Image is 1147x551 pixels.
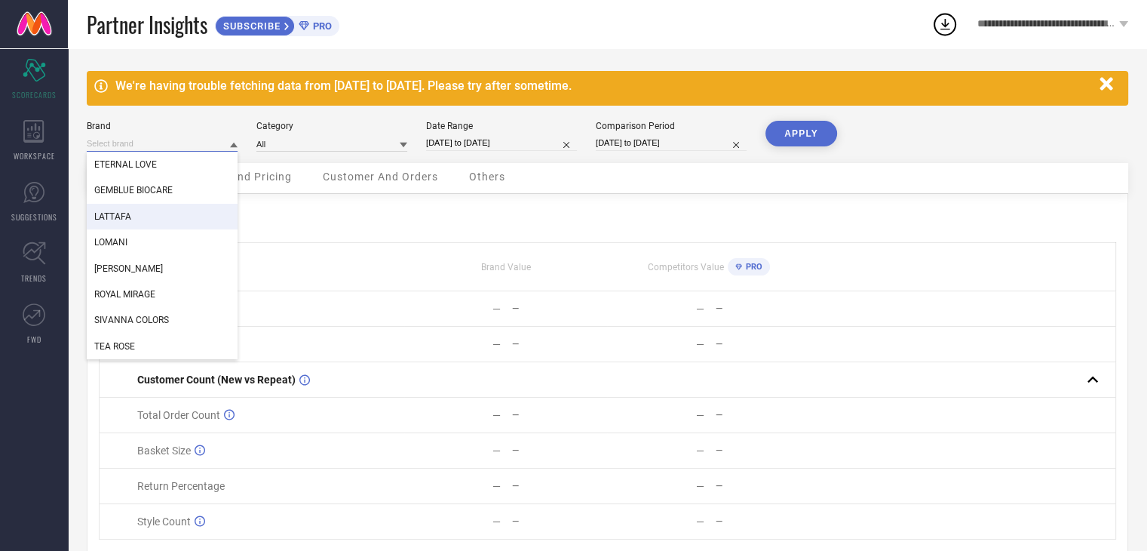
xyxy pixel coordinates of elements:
div: — [696,480,704,492]
div: — [512,445,606,456]
div: — [716,481,810,491]
span: SCORECARDS [12,89,57,100]
div: LATTAFA [87,204,238,229]
div: — [696,445,704,457]
div: LOMANI [87,229,238,255]
input: Select date range [426,135,577,151]
div: — [512,303,606,314]
div: ETERNAL LOVE [87,152,238,177]
input: Select brand [87,136,238,152]
div: — [716,445,810,456]
div: Metrics [99,205,1116,223]
span: SUBSCRIBE [216,20,284,32]
input: Select comparison period [596,135,747,151]
button: APPLY [765,121,837,146]
div: MISS ROSE [87,256,238,282]
div: — [512,339,606,349]
div: — [512,410,606,420]
div: — [716,339,810,349]
span: TEA ROSE [94,341,135,352]
span: PRO [742,262,762,272]
span: WORKSPACE [14,150,55,162]
span: Basket Size [137,445,191,457]
span: PRO [309,20,332,32]
span: LATTAFA [94,211,131,222]
div: — [716,410,810,420]
div: — [696,338,704,350]
span: Style Count [137,516,191,528]
div: — [492,409,501,421]
span: GEMBLUE BIOCARE [94,185,173,195]
span: FWD [27,334,41,345]
div: Comparison Period [596,121,747,131]
div: We're having trouble fetching data from [DATE] to [DATE]. Please try after sometime. [115,78,1092,93]
span: ROYAL MIRAGE [94,289,155,300]
div: — [716,303,810,314]
div: Category [256,121,407,131]
div: — [716,516,810,527]
div: — [696,516,704,528]
a: SUBSCRIBEPRO [215,12,339,36]
div: — [696,303,704,315]
span: Return Percentage [137,480,225,492]
span: [PERSON_NAME] [94,263,163,274]
div: ROYAL MIRAGE [87,282,238,307]
div: — [492,338,501,350]
span: Others [469,171,505,183]
span: Total Order Count [137,409,220,421]
span: Brand Value [481,262,531,272]
div: Open download list [931,11,958,38]
div: — [492,480,501,492]
span: Customer Count (New vs Repeat) [137,374,296,386]
div: — [512,481,606,491]
span: Competitors Value [648,262,724,272]
span: LOMANI [94,237,127,248]
div: GEMBLUE BIOCARE [87,177,238,203]
span: ETERNAL LOVE [94,159,157,170]
span: SIVANNA COLORS [94,315,169,325]
div: — [492,303,501,315]
div: — [512,516,606,527]
div: — [492,516,501,528]
div: TEA ROSE [87,334,238,359]
span: SUGGESTIONS [11,211,57,223]
span: Customer And Orders [323,171,438,183]
span: Partner Insights [87,9,207,40]
div: — [696,409,704,421]
div: SIVANNA COLORS [87,307,238,333]
span: TRENDS [21,272,47,284]
div: — [492,445,501,457]
div: Brand [87,121,238,131]
div: Date Range [426,121,577,131]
